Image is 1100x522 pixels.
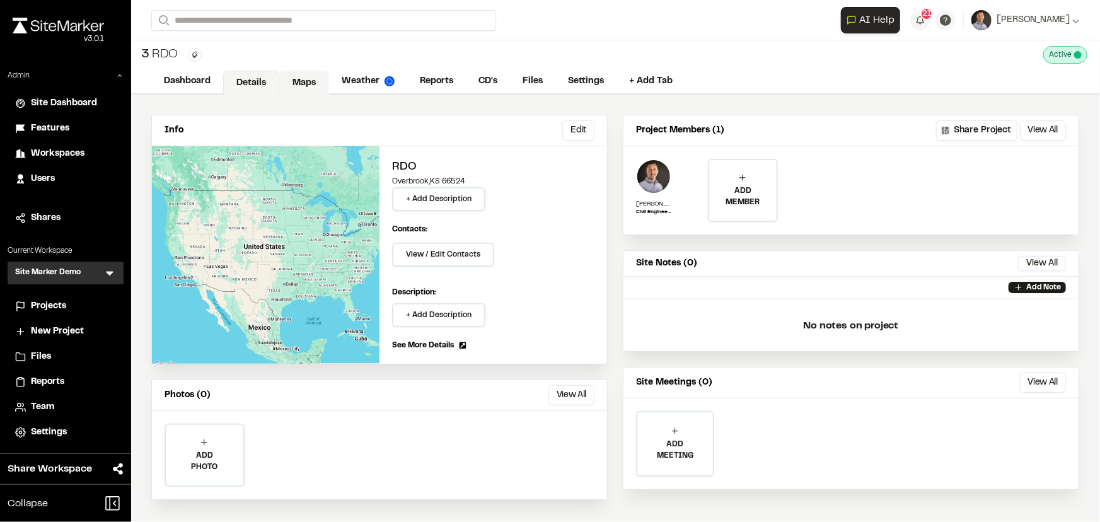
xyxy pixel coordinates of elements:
img: Landon Messal [636,159,671,194]
button: View All [548,385,594,405]
a: Dashboard [151,69,223,93]
span: Team [31,400,54,414]
h3: Site Marker Demo [15,267,81,279]
span: Users [31,172,55,186]
a: Features [15,122,116,136]
a: Shares [15,211,116,225]
a: Weather [329,69,407,93]
a: Files [15,350,116,364]
span: See More Details [392,340,454,351]
span: Site Dashboard [31,96,97,110]
a: Reports [15,375,116,389]
button: Edit [562,120,594,141]
span: Settings [31,426,67,439]
button: 21 [910,10,930,30]
p: Admin [8,70,30,81]
p: No notes on project [634,306,1068,346]
span: AI Help [859,13,894,28]
p: Site Notes (0) [636,257,697,270]
a: Settings [15,426,116,439]
p: ADD MEMBER [709,185,776,208]
p: Contacts: [392,224,427,235]
img: precipai.png [385,76,395,86]
img: User [971,10,992,30]
button: + Add Description [392,303,485,327]
button: Open AI Assistant [841,7,900,33]
span: 3 [141,45,149,64]
a: Settings [555,69,617,93]
a: Details [223,71,279,95]
span: Files [31,350,51,364]
span: 21 [922,8,931,20]
div: This project is active and counting against your active project count. [1043,46,1087,64]
span: Share Workspace [8,461,92,477]
a: + Add Tab [617,69,685,93]
span: Workspaces [31,147,84,161]
button: View All [1020,373,1066,393]
p: Civil Engineer, SC# 35858 [636,209,671,216]
p: Project Members (1) [636,124,724,137]
a: Workspaces [15,147,116,161]
div: Oh geez...please don't... [13,33,104,45]
button: Search [151,10,174,31]
button: Share Project [936,120,1017,141]
a: Maps [279,71,329,95]
span: Projects [31,299,66,313]
a: Team [15,400,116,414]
span: New Project [31,325,84,339]
p: ADD PHOTO [166,450,243,473]
p: [PERSON_NAME] [636,199,671,209]
a: Projects [15,299,116,313]
span: [PERSON_NAME] [997,13,1070,27]
a: New Project [15,325,116,339]
a: Users [15,172,116,186]
button: + Add Description [392,187,485,211]
p: Photos (0) [165,388,211,402]
button: View All [1018,256,1066,271]
span: Shares [31,211,61,225]
p: Site Meetings (0) [636,376,712,390]
span: This project is active and counting against your active project count. [1074,51,1082,59]
h2: RDO [392,159,594,176]
button: View All [1020,120,1066,141]
p: Overbrook , KS 66524 [392,176,594,187]
span: Reports [31,375,64,389]
div: Open AI Assistant [841,7,905,33]
span: Features [31,122,69,136]
span: Collapse [8,496,48,511]
button: Edit Tags [188,48,202,62]
a: Reports [407,69,466,93]
p: Info [165,124,183,137]
p: Current Workspace [8,245,124,257]
p: ADD MEETING [637,439,713,461]
span: Active [1049,49,1072,61]
button: [PERSON_NAME] [971,10,1080,30]
img: rebrand.png [13,18,104,33]
a: CD's [466,69,510,93]
button: View / Edit Contacts [392,243,494,267]
div: RDO [141,45,178,64]
p: Description: [392,287,594,298]
p: Add Note [1026,282,1061,293]
a: Site Dashboard [15,96,116,110]
a: Files [510,69,555,93]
